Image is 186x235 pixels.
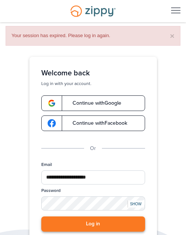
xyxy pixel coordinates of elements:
a: google-logoContinue withGoogle [41,95,145,111]
div: SHOW [128,200,144,208]
img: google-logo [48,119,56,127]
input: Password [41,196,145,210]
span: Continue with Google [65,101,121,106]
label: Email [41,161,52,168]
h1: Welcome back [41,69,145,78]
a: google-logoContinue withFacebook [41,115,145,131]
span: Continue with Facebook [65,121,127,126]
img: google-logo [48,99,56,107]
label: Password [41,187,61,194]
div: Your session has expired. Please log in again. [6,26,180,46]
p: Or [90,144,96,153]
button: Log in [41,216,145,232]
p: Log in with your account. [41,81,145,87]
input: Email [41,170,145,185]
button: × [170,32,174,40]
